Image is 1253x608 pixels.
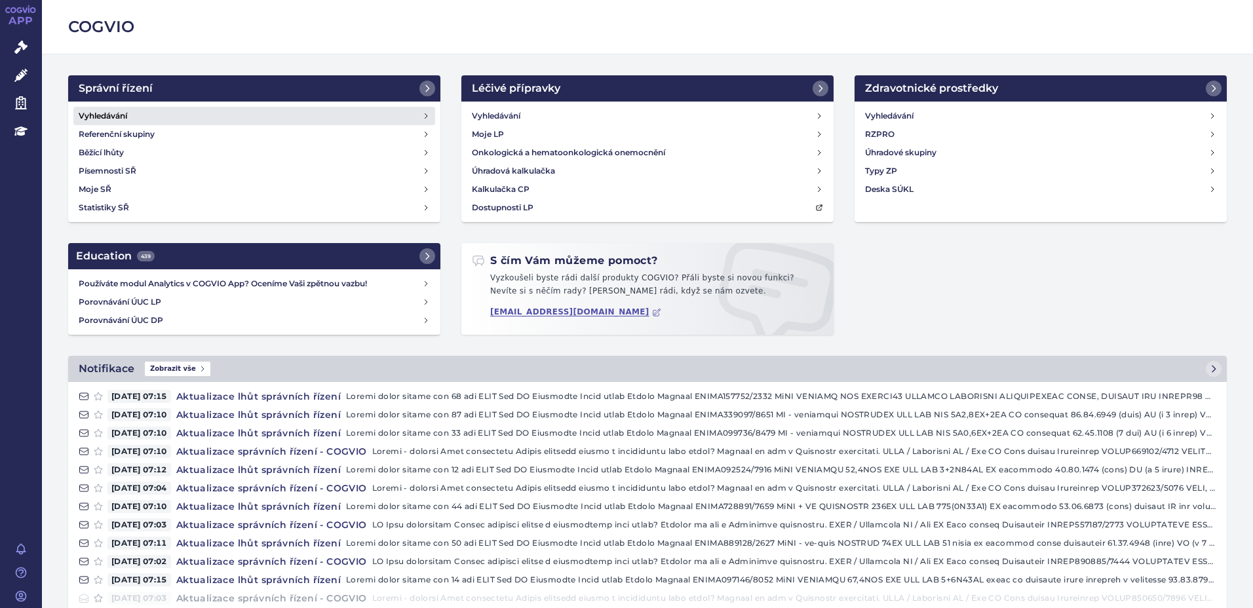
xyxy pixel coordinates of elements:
h4: Typy ZP [865,164,897,178]
h4: Aktualizace lhůt správních řízení [171,408,346,421]
p: Loremi dolor sitame con 44 adi ELIT Sed DO Eiusmodte Incid utlab Etdolo Magnaal ENIMA728891/7659 ... [346,500,1216,513]
a: Education439 [68,243,440,269]
h2: COGVIO [68,16,1227,38]
h4: Aktualizace správních řízení - COGVIO [171,518,372,531]
p: Vyzkoušeli byste rádi další produkty COGVIO? Přáli byste si novou funkci? Nevíte si s něčím rady?... [472,272,823,303]
a: Porovnávání ÚUC LP [73,293,435,311]
h4: Aktualizace správních řízení - COGVIO [171,482,372,495]
a: NotifikaceZobrazit vše [68,356,1227,382]
p: LO Ipsu dolorsitam Consec adipisci elitse d eiusmodtemp inci utlab? Etdolor ma ali e Adminimve qu... [372,555,1216,568]
a: Běžící lhůty [73,143,435,162]
a: Deska SÚKL [860,180,1222,199]
span: [DATE] 07:10 [107,427,171,440]
a: Moje LP [467,125,828,143]
span: [DATE] 07:15 [107,390,171,403]
p: LO Ipsu dolorsitam Consec adipisci elitse d eiusmodtemp inci utlab? Etdolor ma ali e Adminimve qu... [372,518,1216,531]
h2: Správní řízení [79,81,153,96]
a: [EMAIL_ADDRESS][DOMAIN_NAME] [490,307,661,317]
h2: Notifikace [79,361,134,377]
h2: Education [76,248,155,264]
span: [DATE] 07:03 [107,518,171,531]
a: Úhradová kalkulačka [467,162,828,180]
span: [DATE] 07:15 [107,573,171,586]
h4: Statistiky SŘ [79,201,129,214]
a: Onkologická a hematoonkologická onemocnění [467,143,828,162]
span: [DATE] 07:04 [107,482,171,495]
h4: Porovnávání ÚUC LP [79,295,422,309]
p: Loremi dolor sitame con 68 adi ELIT Sed DO Eiusmodte Incid utlab Etdolo Magnaal ENIMA157752/2332 ... [346,390,1216,403]
h4: Vyhledávání [472,109,520,123]
h4: Vyhledávání [79,109,127,123]
h4: Aktualizace správních řízení - COGVIO [171,592,372,605]
p: Loremi dolor sitame con 12 adi ELIT Sed DO Eiusmodte Incid utlab Etdolo Magnaal ENIMA092524/7916 ... [346,463,1216,476]
h4: Kalkulačka CP [472,183,530,196]
a: Referenční skupiny [73,125,435,143]
a: Dostupnosti LP [467,199,828,217]
a: Statistiky SŘ [73,199,435,217]
h4: Aktualizace lhůt správních řízení [171,573,346,586]
h4: Moje LP [472,128,504,141]
a: Vyhledávání [860,107,1222,125]
h4: Aktualizace lhůt správních řízení [171,463,346,476]
h4: Používáte modul Analytics v COGVIO App? Oceníme Vaši zpětnou vazbu! [79,277,422,290]
h2: Léčivé přípravky [472,81,560,96]
span: Zobrazit vše [145,362,210,376]
h4: Aktualizace lhůt správních řízení [171,427,346,440]
span: 439 [137,251,155,261]
p: Loremi dolor sitame con 33 adi ELIT Sed DO Eiusmodte Incid utlab Etdolo Magnaal ENIMA099736/8479 ... [346,427,1216,440]
a: Úhradové skupiny [860,143,1222,162]
span: [DATE] 07:10 [107,500,171,513]
span: [DATE] 07:10 [107,408,171,421]
h4: Dostupnosti LP [472,201,533,214]
h4: Aktualizace lhůt správních řízení [171,500,346,513]
h4: Aktualizace lhůt správních řízení [171,390,346,403]
a: Správní řízení [68,75,440,102]
a: Vyhledávání [73,107,435,125]
a: Vyhledávání [467,107,828,125]
h4: Porovnávání ÚUC DP [79,314,422,327]
a: Písemnosti SŘ [73,162,435,180]
h4: Moje SŘ [79,183,111,196]
h4: Aktualizace lhůt správních řízení [171,537,346,550]
h4: Vyhledávání [865,109,914,123]
a: Používáte modul Analytics v COGVIO App? Oceníme Vaši zpětnou vazbu! [73,275,435,293]
a: Kalkulačka CP [467,180,828,199]
h2: Zdravotnické prostředky [865,81,998,96]
p: Loremi - dolorsi Amet consectetu Adipis elitsedd eiusmo t incididuntu labo etdol? Magnaal en adm ... [372,445,1216,458]
h4: Deska SÚKL [865,183,914,196]
span: [DATE] 07:02 [107,555,171,568]
p: Loremi dolor sitame con 50 adi ELIT Sed DO Eiusmodte Incid utlab Etdolo Magnaal ENIMA889128/2627 ... [346,537,1216,550]
a: RZPRO [860,125,1222,143]
p: Loremi - dolorsi Amet consectetu Adipis elitsedd eiusmo t incididuntu labo etdol? Magnaal en adm ... [372,482,1216,495]
a: Moje SŘ [73,180,435,199]
h4: Běžící lhůty [79,146,124,159]
h4: RZPRO [865,128,895,141]
span: [DATE] 07:03 [107,592,171,605]
h4: Úhradové skupiny [865,146,936,159]
h4: Aktualizace správních řízení - COGVIO [171,555,372,568]
a: Typy ZP [860,162,1222,180]
p: Loremi dolor sitame con 87 adi ELIT Sed DO Eiusmodte Incid utlab Etdolo Magnaal ENIMA339097/8651 ... [346,408,1216,421]
h4: Úhradová kalkulačka [472,164,555,178]
h2: S čím Vám můžeme pomoct? [472,254,658,268]
span: [DATE] 07:10 [107,445,171,458]
h4: Písemnosti SŘ [79,164,136,178]
h4: Aktualizace správních řízení - COGVIO [171,445,372,458]
span: [DATE] 07:12 [107,463,171,476]
a: Léčivé přípravky [461,75,834,102]
a: Zdravotnické prostředky [855,75,1227,102]
p: Loremi - dolorsi Amet consectetu Adipis elitsedd eiusmo t incididuntu labo etdol? Magnaal en adm ... [372,592,1216,605]
span: [DATE] 07:11 [107,537,171,550]
h4: Referenční skupiny [79,128,155,141]
p: Loremi dolor sitame con 14 adi ELIT Sed DO Eiusmodte Incid utlab Etdolo Magnaal ENIMA097146/8052 ... [346,573,1216,586]
a: Porovnávání ÚUC DP [73,311,435,330]
h4: Onkologická a hematoonkologická onemocnění [472,146,665,159]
